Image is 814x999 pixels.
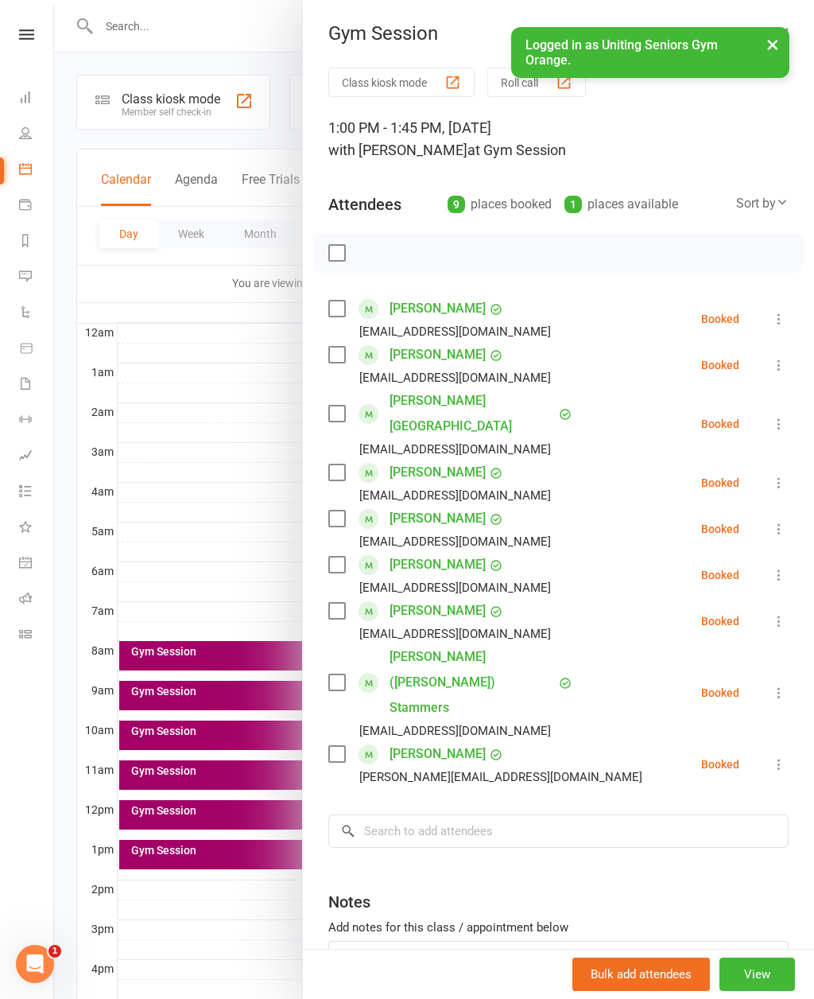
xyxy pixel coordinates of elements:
div: [EMAIL_ADDRESS][DOMAIN_NAME] [359,577,551,598]
div: Booked [701,313,739,325]
button: Bulk add attendees [572,958,710,991]
div: Booked [701,616,739,627]
div: Booked [701,687,739,698]
span: with [PERSON_NAME] [328,142,467,158]
a: [PERSON_NAME] [390,342,486,367]
a: [PERSON_NAME] [390,296,486,321]
a: What's New [19,511,55,546]
a: General attendance kiosk mode [19,546,55,582]
a: Assessments [19,439,55,475]
div: places booked [448,193,552,216]
div: places available [564,193,678,216]
div: Sort by [736,193,789,214]
a: [PERSON_NAME] [390,506,486,531]
a: Dashboard [19,81,55,117]
a: Product Sales [19,332,55,367]
div: Booked [701,759,739,770]
a: [PERSON_NAME] ([PERSON_NAME]) Stammers [390,644,555,721]
div: Booked [701,523,739,534]
a: Class kiosk mode [19,618,55,654]
div: [EMAIL_ADDRESS][DOMAIN_NAME] [359,367,551,388]
a: [PERSON_NAME] [390,460,486,485]
div: Booked [701,477,739,488]
div: [EMAIL_ADDRESS][DOMAIN_NAME] [359,321,551,342]
button: × [758,27,787,61]
div: 9 [448,196,465,213]
input: Search to add attendees [328,814,789,848]
a: People [19,117,55,153]
div: Booked [701,569,739,581]
div: [EMAIL_ADDRESS][DOMAIN_NAME] [359,624,551,644]
div: [EMAIL_ADDRESS][DOMAIN_NAME] [359,439,551,460]
div: [EMAIL_ADDRESS][DOMAIN_NAME] [359,721,551,741]
a: Reports [19,224,55,260]
div: 1:00 PM - 1:45 PM, [DATE] [328,117,789,161]
a: Roll call kiosk mode [19,582,55,618]
a: Payments [19,189,55,224]
div: [EMAIL_ADDRESS][DOMAIN_NAME] [359,485,551,506]
iframe: Intercom live chat [16,945,54,983]
div: Booked [701,360,739,371]
div: 1 [564,196,582,213]
a: Calendar [19,153,55,189]
div: [EMAIL_ADDRESS][DOMAIN_NAME] [359,531,551,552]
a: [PERSON_NAME][GEOGRAPHIC_DATA] [390,388,555,439]
span: Logged in as Uniting Seniors Gym Orange. [525,37,718,68]
div: Attendees [328,193,401,216]
div: Gym Session [303,22,814,45]
div: Add notes for this class / appointment below [328,918,789,937]
div: Booked [701,418,739,430]
button: View [719,958,795,991]
a: [PERSON_NAME] [390,598,486,624]
span: at Gym Session [467,142,566,158]
span: 1 [48,945,61,958]
div: Notes [328,891,370,913]
a: [PERSON_NAME] [390,741,486,767]
a: [PERSON_NAME] [390,552,486,577]
div: [PERSON_NAME][EMAIL_ADDRESS][DOMAIN_NAME] [359,767,642,787]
